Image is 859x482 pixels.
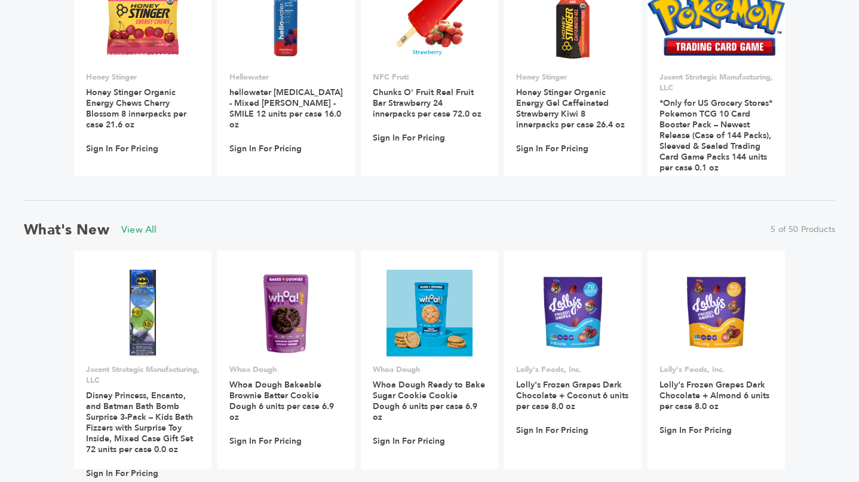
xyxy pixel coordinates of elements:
p: Hellowater [229,72,343,83]
p: NFC Fruti [373,72,486,83]
img: Lolly's Frozen Grapes Dark Chocolate + Coconut 6 units per case 8.0 oz [534,270,612,356]
a: Sign In For Pricing [516,144,588,154]
a: Lolly's Frozen Grapes Dark Chocolate + Coconut 6 units per case 8.0 oz [516,379,628,412]
a: hellowater [MEDICAL_DATA] - Mixed [PERSON_NAME] - SMILE 12 units per case 16.0 oz [229,87,343,130]
a: Sign In For Pricing [86,468,158,479]
span: 5 of 50 Products [771,224,835,236]
a: Sign In For Pricing [229,436,302,447]
a: Sign In For Pricing [373,133,445,144]
p: Jacent Strategic Manufacturing, LLC [659,72,773,93]
a: Chunks O' Fruit Real Fruit Bar Strawberry 24 innerpacks per case 72.0 oz [373,87,481,120]
a: Sign In For Pricing [86,144,158,154]
p: Jacent Strategic Manufacturing, LLC [86,364,200,386]
a: Sign In For Pricing [229,144,302,154]
a: View All [121,223,157,236]
img: Disney Princess, Encanto, and Batman Bath Bomb Surprise 3-Pack – Kids Bath Fizzers with Surprise ... [130,270,156,356]
a: Lolly's Frozen Grapes Dark Chocolate + Almond 6 units per case 8.0 oz [659,379,769,412]
p: Lolly's Foods, Inc. [659,364,773,375]
a: *Only for US Grocery Stores* Pokemon TCG 10 Card Booster Pack – Newest Release (Case of 144 Packs... [659,97,772,173]
a: Sign In For Pricing [659,187,732,197]
a: Sign In For Pricing [659,425,732,436]
p: Whoa Dough [373,364,486,375]
a: Sign In For Pricing [373,436,445,447]
img: Whoa Dough Ready to Bake Sugar Cookie Cookie Dough 6 units per case 6.9 oz [386,270,473,356]
p: Whoa Dough [229,364,343,375]
img: Whoa Dough Bakeable Brownie Batter Cookie Dough 6 units per case 6.9 oz [257,270,315,356]
a: Disney Princess, Encanto, and Batman Bath Bomb Surprise 3-Pack – Kids Bath Fizzers with Surprise ... [86,390,193,455]
p: Lolly's Foods, Inc. [516,364,630,375]
a: Honey Stinger Organic Energy Gel Caffeinated Strawberry Kiwi 8 innerpacks per case 26.4 oz [516,87,625,130]
p: Honey Stinger [86,72,200,83]
p: Honey Stinger [516,72,630,83]
h2: What's New [24,220,109,240]
a: Honey Stinger Organic Energy Chews Cherry Blossom 8 innerpacks per case 21.6 oz [86,87,186,130]
a: Sign In For Pricing [516,425,588,436]
img: Lolly's Frozen Grapes Dark Chocolate + Almond 6 units per case 8.0 oz [677,270,755,356]
a: Whoa Dough Ready to Bake Sugar Cookie Cookie Dough 6 units per case 6.9 oz [373,379,485,423]
a: Whoa Dough Bakeable Brownie Batter Cookie Dough 6 units per case 6.9 oz [229,379,334,423]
